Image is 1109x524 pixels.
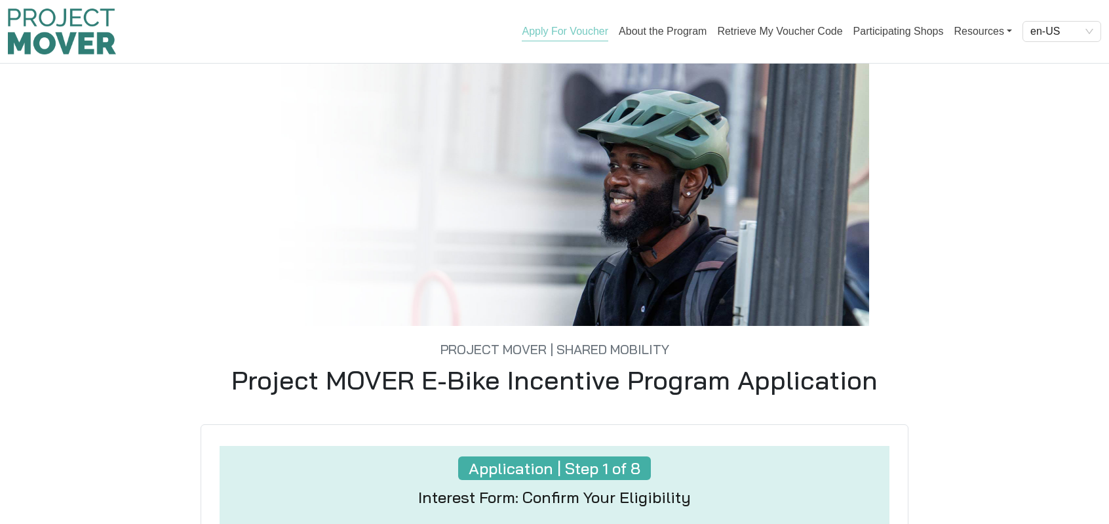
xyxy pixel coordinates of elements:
[522,26,608,41] a: Apply For Voucher
[1030,22,1093,41] span: en-US
[853,26,944,37] a: Participating Shops
[954,18,1012,45] a: Resources
[8,9,116,54] img: Program logo
[138,364,971,395] h1: Project MOVER E-Bike Incentive Program Application
[138,64,971,326] img: Consumer0.jpg
[458,456,651,481] h4: Application | Step 1 of 8
[717,26,842,37] a: Retrieve My Voucher Code
[138,326,971,357] h5: Project MOVER | Shared Mobility
[619,26,707,37] a: About the Program
[418,488,691,507] h4: Interest Form: Confirm Your Eligibility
